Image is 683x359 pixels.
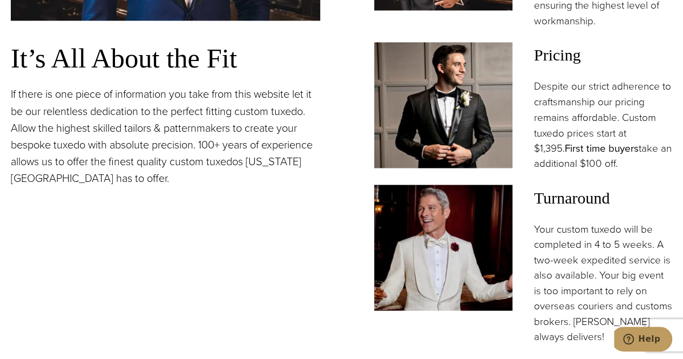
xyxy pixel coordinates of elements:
p: Despite our strict adherence to craftsmanship our pricing remains affordable. Custom tuxedo price... [534,79,672,171]
img: Client in classic black shawl collar black custom tuxedo. [374,42,512,168]
span: Turnaround [534,185,672,211]
iframe: Opens a widget where you can chat to one of our agents [614,327,672,354]
span: Pricing [534,42,672,68]
h3: It’s All About the Fit [11,42,320,75]
p: Your custom tuxedo will be completed in 4 to 5 weeks. A two-week expedited service is also availa... [534,221,672,344]
img: Model in white custom tailored tuxedo jacket with wide white shawl lapel, white shirt and bowtie.... [374,185,512,310]
a: First time buyers [565,140,639,155]
p: If there is one piece of information you take from this website let it be our relentless dedicati... [11,86,320,186]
